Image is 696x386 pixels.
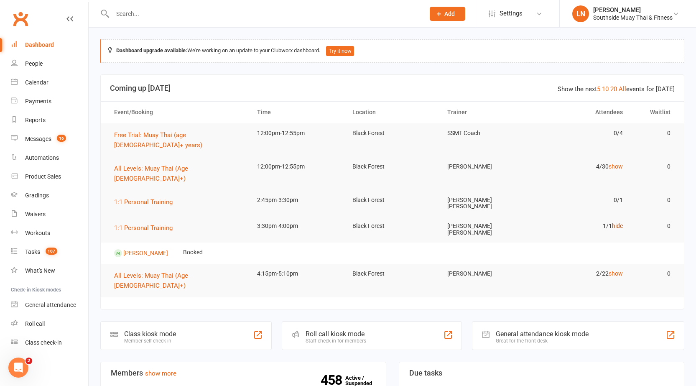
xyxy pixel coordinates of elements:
[630,216,678,236] td: 0
[558,84,675,94] div: Show the next events for [DATE]
[8,358,28,378] iframe: Intercom live chat
[114,198,173,206] span: 1:1 Personal Training
[114,223,178,233] button: 1:1 Personal Training
[440,190,535,217] td: [PERSON_NAME] [PERSON_NAME]
[572,5,589,22] div: LN
[114,271,242,291] button: All Levels: Muay Thai (Age [DEMOGRAPHIC_DATA]+)
[116,47,187,54] strong: Dashboard upgrade available:
[114,130,242,150] button: Free Trial: Muay Thai (age [DEMOGRAPHIC_DATA]+ years)
[440,216,535,243] td: [PERSON_NAME] [PERSON_NAME]
[612,222,623,229] a: hide
[11,333,88,352] a: Class kiosk mode
[250,123,345,143] td: 12:00pm-12:55pm
[609,270,623,277] a: show
[11,54,88,73] a: People
[630,157,678,176] td: 0
[25,192,49,199] div: Gradings
[57,135,66,142] span: 16
[345,264,440,284] td: Black Forest
[25,79,48,86] div: Calendar
[593,14,673,21] div: Southside Muay Thai & Fitness
[25,173,61,180] div: Product Sales
[444,10,455,17] span: Add
[345,190,440,210] td: Black Forest
[630,123,678,143] td: 0
[11,73,88,92] a: Calendar
[25,339,62,346] div: Class check-in
[11,186,88,205] a: Gradings
[114,197,178,207] button: 1:1 Personal Training
[535,264,630,284] td: 2/22
[619,85,626,93] a: All
[11,111,88,130] a: Reports
[114,224,173,232] span: 1:1 Personal Training
[409,369,674,377] h3: Due tasks
[430,7,465,21] button: Add
[25,98,51,105] div: Payments
[440,123,535,143] td: SSMT Coach
[25,248,40,255] div: Tasks
[250,102,345,123] th: Time
[11,130,88,148] a: Messages 16
[609,163,623,170] a: show
[25,154,59,161] div: Automations
[345,123,440,143] td: Black Forest
[345,216,440,236] td: Black Forest
[535,190,630,210] td: 0/1
[11,205,88,224] a: Waivers
[124,338,176,344] div: Member self check-in
[25,135,51,142] div: Messages
[25,358,32,364] span: 2
[25,41,54,48] div: Dashboard
[110,8,419,20] input: Search...
[535,102,630,123] th: Attendees
[11,224,88,243] a: Workouts
[107,102,250,123] th: Event/Booking
[46,248,57,255] span: 107
[114,165,188,182] span: All Levels: Muay Thai (Age [DEMOGRAPHIC_DATA]+)
[535,157,630,176] td: 4/30
[593,6,673,14] div: [PERSON_NAME]
[111,369,376,377] h3: Members
[25,302,76,308] div: General attendance
[496,338,589,344] div: Great for the front desk
[25,320,45,327] div: Roll call
[326,46,354,56] button: Try it now
[11,243,88,261] a: Tasks 107
[610,85,617,93] a: 20
[25,60,43,67] div: People
[602,85,609,93] a: 10
[496,330,589,338] div: General attendance kiosk mode
[11,36,88,54] a: Dashboard
[114,164,242,184] button: All Levels: Muay Thai (Age [DEMOGRAPHIC_DATA]+)
[25,117,46,123] div: Reports
[11,148,88,167] a: Automations
[440,157,535,176] td: [PERSON_NAME]
[250,264,345,284] td: 4:15pm-5:10pm
[145,370,176,377] a: show more
[123,250,168,256] a: [PERSON_NAME]
[306,330,366,338] div: Roll call kiosk mode
[11,92,88,111] a: Payments
[100,39,684,63] div: We're working on an update to your Clubworx dashboard.
[11,296,88,314] a: General attendance kiosk mode
[10,8,31,29] a: Clubworx
[306,338,366,344] div: Staff check-in for members
[440,264,535,284] td: [PERSON_NAME]
[250,190,345,210] td: 2:45pm-3:30pm
[440,102,535,123] th: Trainer
[110,84,675,92] h3: Coming up [DATE]
[124,330,176,338] div: Class kiosk mode
[25,230,50,236] div: Workouts
[345,157,440,176] td: Black Forest
[535,216,630,236] td: 1/1
[630,102,678,123] th: Waitlist
[25,211,46,217] div: Waivers
[597,85,600,93] a: 5
[250,157,345,176] td: 12:00pm-12:55pm
[11,261,88,280] a: What's New
[535,123,630,143] td: 0/4
[500,4,523,23] span: Settings
[345,102,440,123] th: Location
[11,314,88,333] a: Roll call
